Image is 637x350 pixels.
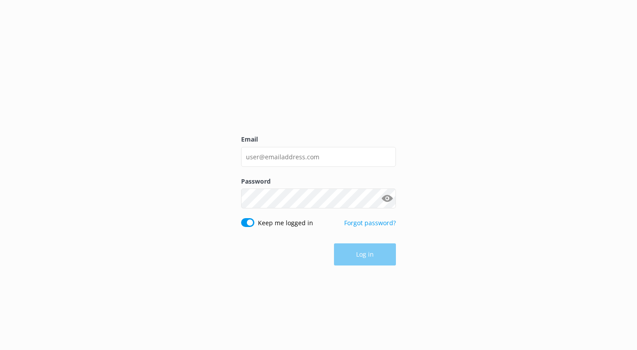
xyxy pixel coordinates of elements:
[378,190,396,208] button: Show password
[258,218,313,228] label: Keep me logged in
[241,135,396,144] label: Email
[344,219,396,227] a: Forgot password?
[241,147,396,167] input: user@emailaddress.com
[241,177,396,186] label: Password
